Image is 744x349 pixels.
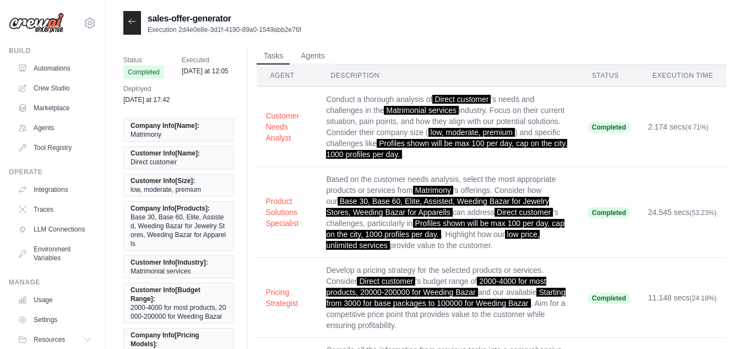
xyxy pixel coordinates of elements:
[317,167,578,258] td: Based on the customer needs analysis, select the most appropriate products or services from 's of...
[639,87,726,167] td: 2.174 secs
[13,79,96,97] a: Crew Studio
[689,209,716,217] span: (53.23%)
[9,13,64,34] img: Logo
[326,277,546,297] span: 2000-4000 for most products, 20000-200000 for Weeding Bazar
[131,121,199,130] span: Company Info[Name]:
[428,128,515,137] span: low, moderate, premium
[686,124,709,131] span: (4.71%)
[13,331,96,348] button: Resources
[131,149,200,158] span: Customer Info[Name]:
[9,168,96,176] div: Operate
[326,197,549,217] span: Base 30, Base 60, Elite, Assisted, Weeding Bazar for Jewelry Stores, Weeding Bazar for Apparells
[317,65,578,87] th: Description
[357,277,415,286] span: Direct customer
[13,221,96,238] a: LLM Connections
[131,185,201,194] span: low, moderate, premium
[182,67,229,75] time: August 21, 2025 at 12:05 IST
[588,207,631,218] span: Completed
[131,158,177,167] span: Direct customer
[131,303,227,321] span: 2000-4000 for most products, 20000-200000 for Weeding Bazar
[123,96,170,104] time: August 20, 2025 at 17:42 IST
[265,110,308,143] button: Customer Needs Analyst
[123,66,164,79] span: Completed
[13,311,96,329] a: Settings
[13,139,96,157] a: Tool Registry
[639,167,726,258] td: 24.545 secs
[148,12,301,25] h2: sales-offer-generator
[265,196,308,229] button: Product Solutions Specialist
[131,213,227,248] span: Base 30, Base 60, Elite, Assisted, Weeding Bazar for Jewelry Stores, Weeding Bazar for Apparells
[131,258,208,267] span: Customer Info[Industry]:
[13,60,96,77] a: Automations
[13,119,96,137] a: Agents
[689,294,716,302] span: (24.18%)
[9,46,96,55] div: Build
[123,55,164,66] span: Status
[9,278,96,287] div: Manage
[257,65,317,87] th: Agent
[34,335,65,344] span: Resources
[588,122,631,133] span: Completed
[265,287,308,309] button: Pricing Strategist
[326,139,567,159] span: Profiles shown will be max 100 per day, cap on the city, 1000 profiles per day.
[588,293,631,304] span: Completed
[317,87,578,167] td: Conduct a thorough analysis of 's needs and challenges in the industry. Focus on their current si...
[317,258,578,338] td: Develop a pricing strategy for the selected products or services. Consider 's budget range of and...
[639,258,726,338] td: 11.148 secs
[689,296,744,349] iframe: Chat Widget
[131,286,225,303] span: Customer Info[Budget Range]:
[13,181,96,198] a: Integrations
[131,267,191,276] span: Matrimonial services
[131,204,210,213] span: Company Info[Products]:
[326,219,564,239] span: Profiles shown will be max 100 per day, cap on the city, 1000 profiles per day.
[13,240,96,267] a: Environment Variables
[123,83,170,94] span: Deployed
[131,130,161,139] span: Matrimony
[13,291,96,309] a: Usage
[13,201,96,218] a: Traces
[148,25,301,34] p: Execution 2d4e0e8e-3d1f-4190-89a0-1549abb2e76f
[639,65,726,87] th: Execution Time
[384,106,459,115] span: Matrimonial services
[257,48,290,65] button: Tasks
[131,176,195,185] span: Customer Info[Size]:
[294,48,332,65] button: Agents
[495,208,553,217] span: Direct customer
[13,99,96,117] a: Marketplace
[579,65,639,87] th: Status
[432,95,491,104] span: Direct customer
[182,55,229,66] span: Executed
[131,331,225,348] span: Company Info[Pricing Models]:
[413,186,453,195] span: Matrimony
